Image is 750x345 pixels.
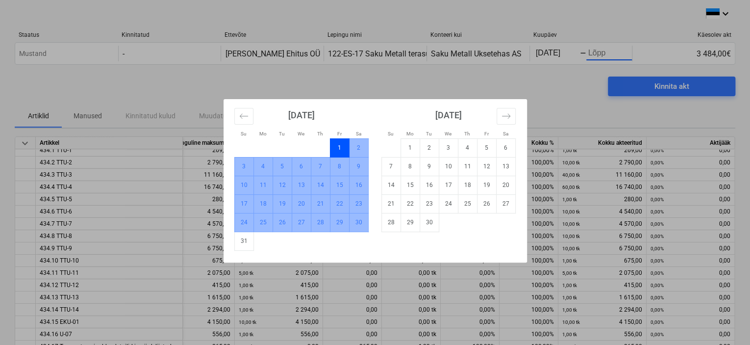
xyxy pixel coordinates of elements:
small: Mo [406,131,414,136]
td: Choose Tuesday, August 19, 2025 as your check-out date. It's available. [273,194,292,213]
td: Choose Thursday, August 28, 2025 as your check-out date. It's available. [311,213,330,232]
td: Choose Tuesday, September 23, 2025 as your check-out date. It's available. [420,194,439,213]
td: Choose Wednesday, August 13, 2025 as your check-out date. It's available. [292,176,311,194]
td: Choose Thursday, September 25, 2025 as your check-out date. It's available. [458,194,477,213]
td: Choose Sunday, September 21, 2025 as your check-out date. It's available. [381,194,400,213]
td: Choose Tuesday, September 2, 2025 as your check-out date. It's available. [420,138,439,157]
td: Choose Saturday, September 27, 2025 as your check-out date. It's available. [496,194,515,213]
td: Choose Saturday, August 16, 2025 as your check-out date. It's available. [349,176,368,194]
td: Choose Thursday, September 18, 2025 as your check-out date. It's available. [458,176,477,194]
td: Choose Monday, September 1, 2025 as your check-out date. It's available. [400,138,420,157]
td: Choose Sunday, September 14, 2025 as your check-out date. It's available. [381,176,400,194]
td: Choose Thursday, September 4, 2025 as your check-out date. It's available. [458,138,477,157]
td: Choose Saturday, September 6, 2025 as your check-out date. It's available. [496,138,515,157]
strong: [DATE] [288,110,315,120]
small: Sa [503,131,508,136]
small: Th [464,131,470,136]
td: Choose Monday, August 11, 2025 as your check-out date. It's available. [253,176,273,194]
td: Choose Saturday, August 2, 2025 as your check-out date. It's available. [349,138,368,157]
td: Choose Wednesday, August 6, 2025 as your check-out date. It's available. [292,157,311,176]
td: Choose Saturday, August 30, 2025 as your check-out date. It's available. [349,213,368,232]
small: Su [241,131,247,136]
button: Move forward to switch to the next month. [497,108,516,125]
td: Choose Monday, September 29, 2025 as your check-out date. It's available. [400,213,420,232]
td: Choose Wednesday, September 17, 2025 as your check-out date. It's available. [439,176,458,194]
td: Choose Tuesday, August 5, 2025 as your check-out date. It's available. [273,157,292,176]
td: Choose Saturday, September 13, 2025 as your check-out date. It's available. [496,157,515,176]
td: Choose Wednesday, September 10, 2025 as your check-out date. It's available. [439,157,458,176]
td: Choose Friday, August 22, 2025 as your check-out date. It's available. [330,194,349,213]
td: Choose Tuesday, August 26, 2025 as your check-out date. It's available. [273,213,292,232]
small: Tu [279,131,285,136]
td: Choose Thursday, September 11, 2025 as your check-out date. It's available. [458,157,477,176]
td: Choose Friday, August 8, 2025 as your check-out date. It's available. [330,157,349,176]
td: Choose Monday, September 8, 2025 as your check-out date. It's available. [400,157,420,176]
td: Choose Saturday, August 23, 2025 as your check-out date. It's available. [349,194,368,213]
td: Choose Tuesday, September 9, 2025 as your check-out date. It's available. [420,157,439,176]
small: Su [388,131,394,136]
td: Choose Monday, August 18, 2025 as your check-out date. It's available. [253,194,273,213]
td: Choose Saturday, August 9, 2025 as your check-out date. It's available. [349,157,368,176]
td: Choose Monday, September 22, 2025 as your check-out date. It's available. [400,194,420,213]
td: Choose Saturday, September 20, 2025 as your check-out date. It's available. [496,176,515,194]
td: Choose Sunday, August 10, 2025 as your check-out date. It's available. [234,176,253,194]
td: Choose Tuesday, September 16, 2025 as your check-out date. It's available. [420,176,439,194]
td: Choose Wednesday, September 3, 2025 as your check-out date. It's available. [439,138,458,157]
small: Fr [337,131,342,136]
small: Sa [356,131,361,136]
td: Choose Monday, August 4, 2025 as your check-out date. It's available. [253,157,273,176]
td: Choose Wednesday, August 27, 2025 as your check-out date. It's available. [292,213,311,232]
td: Choose Sunday, September 7, 2025 as your check-out date. It's available. [381,157,400,176]
td: Choose Monday, September 15, 2025 as your check-out date. It's available. [400,176,420,194]
td: Choose Thursday, August 21, 2025 as your check-out date. It's available. [311,194,330,213]
td: Choose Friday, September 5, 2025 as your check-out date. It's available. [477,138,496,157]
div: Calendar [224,99,527,263]
td: Choose Friday, August 15, 2025 as your check-out date. It's available. [330,176,349,194]
td: Choose Wednesday, September 24, 2025 as your check-out date. It's available. [439,194,458,213]
td: Choose Monday, August 25, 2025 as your check-out date. It's available. [253,213,273,232]
td: Choose Thursday, August 7, 2025 as your check-out date. It's available. [311,157,330,176]
small: Th [317,131,323,136]
td: Selected. Friday, August 1, 2025 [330,138,349,157]
td: Choose Sunday, August 24, 2025 as your check-out date. It's available. [234,213,253,232]
td: Choose Sunday, August 17, 2025 as your check-out date. It's available. [234,194,253,213]
small: We [298,131,304,136]
td: Choose Sunday, September 28, 2025 as your check-out date. It's available. [381,213,400,232]
small: Mo [259,131,267,136]
td: Choose Friday, August 29, 2025 as your check-out date. It's available. [330,213,349,232]
small: Fr [484,131,489,136]
button: Move backward to switch to the previous month. [234,108,253,125]
td: Choose Friday, September 26, 2025 as your check-out date. It's available. [477,194,496,213]
strong: [DATE] [435,110,462,120]
td: Choose Sunday, August 31, 2025 as your check-out date. It's available. [234,232,253,250]
td: Choose Friday, September 12, 2025 as your check-out date. It's available. [477,157,496,176]
small: We [445,131,451,136]
td: Choose Tuesday, August 12, 2025 as your check-out date. It's available. [273,176,292,194]
td: Choose Friday, September 19, 2025 as your check-out date. It's available. [477,176,496,194]
td: Choose Tuesday, September 30, 2025 as your check-out date. It's available. [420,213,439,232]
td: Choose Thursday, August 14, 2025 as your check-out date. It's available. [311,176,330,194]
td: Choose Sunday, August 3, 2025 as your check-out date. It's available. [234,157,253,176]
td: Choose Wednesday, August 20, 2025 as your check-out date. It's available. [292,194,311,213]
small: Tu [426,131,432,136]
